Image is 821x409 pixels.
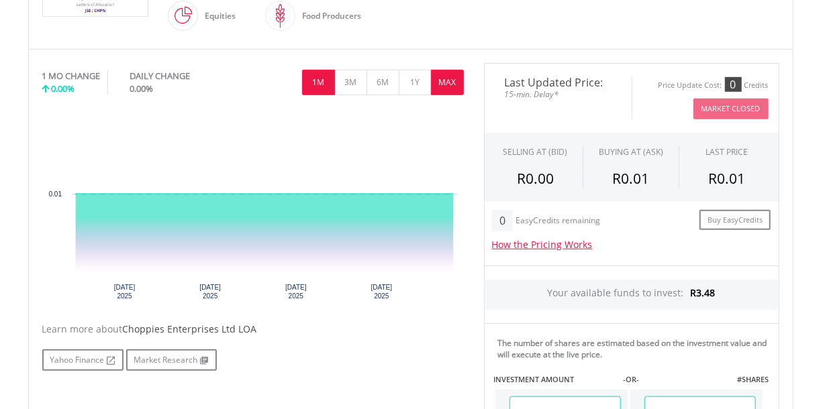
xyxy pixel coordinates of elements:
[737,374,769,385] label: #SHARES
[123,323,257,335] span: Choppies Enterprises Ltd LOA
[130,70,235,82] div: DAILY CHANGE
[699,210,771,231] a: Buy EasyCredits
[659,80,722,91] div: Price Update Cost:
[42,108,464,309] svg: Interactive chart
[302,70,335,95] button: 1M
[42,349,124,371] a: Yahoo Finance
[48,190,62,198] text: 0.01
[599,146,663,158] span: BUYING AT (ASK)
[371,284,392,300] text: [DATE] 2025
[42,108,464,309] div: Chart. Highcharts interactive chart.
[517,169,554,188] span: R0.00
[285,284,307,300] text: [DATE] 2025
[334,70,367,95] button: 3M
[709,169,746,188] span: R0.01
[612,169,649,188] span: R0.01
[113,284,135,300] text: [DATE] 2025
[431,70,464,95] button: MAX
[503,146,567,158] div: SELLING AT (BID)
[691,286,716,299] span: R3.48
[492,238,593,251] a: How the Pricing Works
[516,216,600,227] div: EasyCredits remaining
[495,88,622,101] span: 15-min. Delay*
[52,82,75,95] span: 0.00%
[42,70,101,82] div: 1 MO CHANGE
[494,374,575,385] label: INVESTMENT AMOUNT
[367,70,399,95] button: 6M
[42,323,464,336] div: Learn more about
[498,337,773,360] div: The number of shares are estimated based on the investment value and will execute at the live price.
[130,82,153,95] span: 0.00%
[495,77,622,88] span: Last Updated Price:
[492,210,513,231] div: 0
[706,146,748,158] div: LAST PRICE
[725,77,742,92] div: 0
[485,280,779,310] div: Your available funds to invest:
[126,349,217,371] a: Market Research
[399,70,432,95] button: 1Y
[623,374,639,385] label: -OR-
[744,80,769,91] div: Credits
[693,99,769,119] button: Market Closed
[199,284,221,300] text: [DATE] 2025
